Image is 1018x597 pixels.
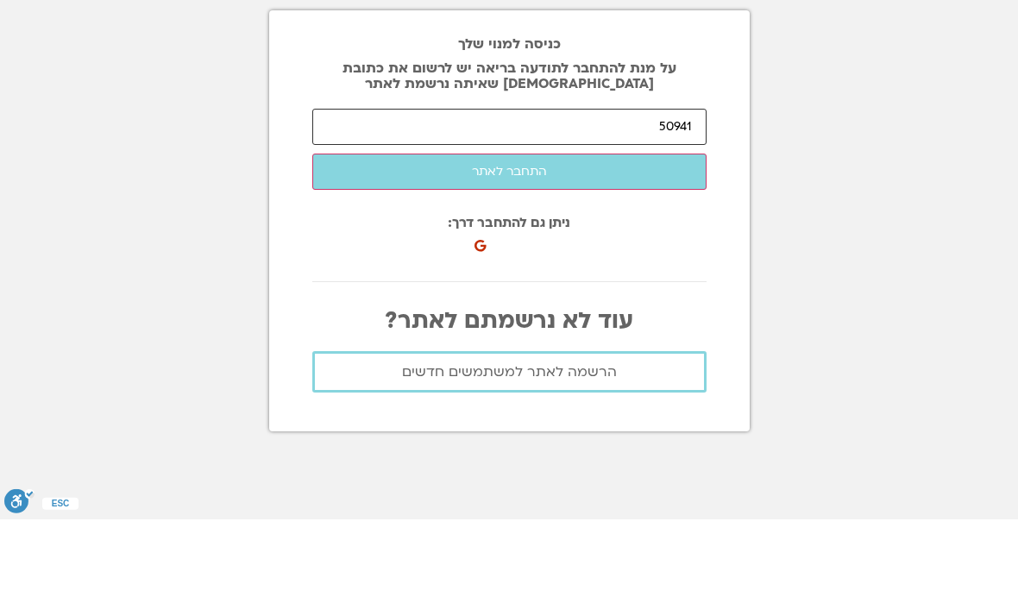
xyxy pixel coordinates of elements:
[312,186,707,223] input: הקוד שקיבלת
[312,386,707,412] p: עוד לא נרשמתם לאתר?
[402,442,617,457] span: הרשמה לאתר למשתמשים חדשים
[312,231,707,267] button: התחבר לאתר
[312,138,707,169] p: על מנת להתחבר לתודעה בריאה יש לרשום את כתובת [DEMOGRAPHIC_DATA] שאיתה נרשמת לאתר
[312,114,707,129] h2: כניסה למנוי שלך
[469,298,658,336] div: כניסה באמצעות חשבון Google. פתיחה בכרטיסייה חדשה
[312,429,707,470] a: הרשמה לאתר למשתמשים חדשים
